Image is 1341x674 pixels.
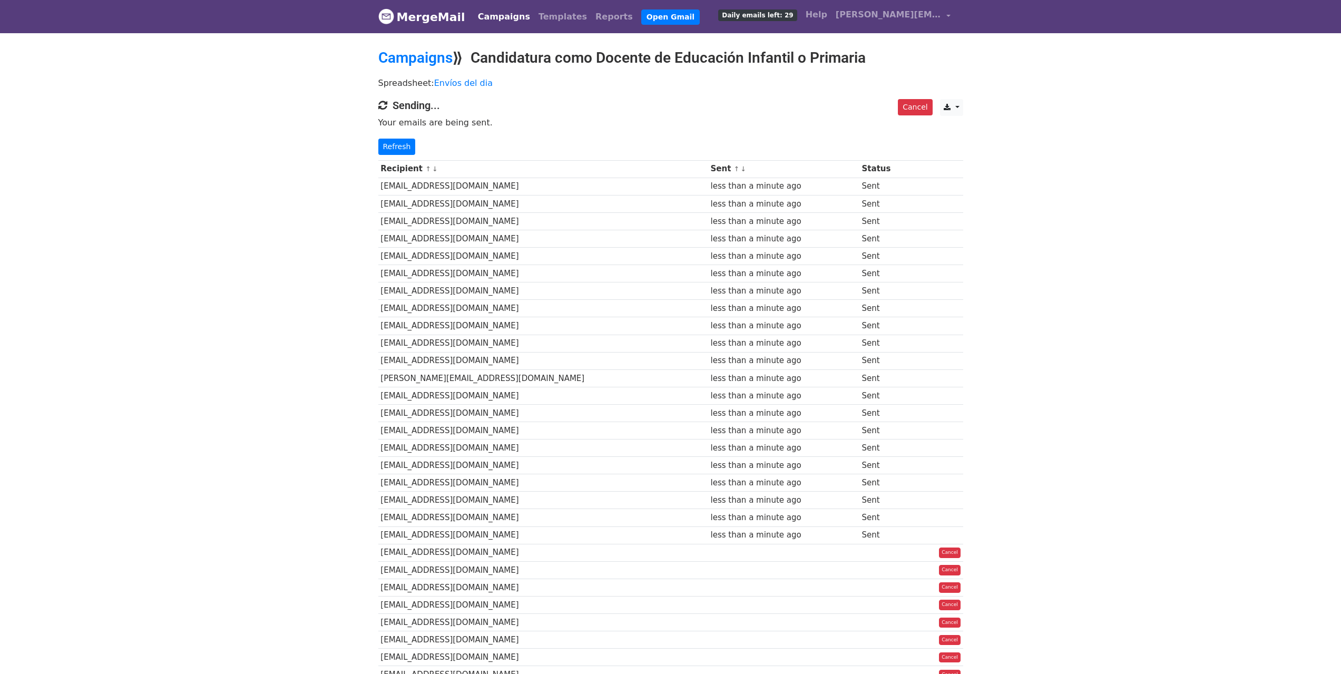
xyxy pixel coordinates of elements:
[378,335,708,352] td: [EMAIL_ADDRESS][DOMAIN_NAME]
[378,49,963,67] h2: ⟫ Candidatura como Docente de Educación Infantil o Primaria
[859,404,913,422] td: Sent
[378,117,963,128] p: Your emails are being sent.
[939,618,961,628] a: Cancel
[378,596,708,613] td: [EMAIL_ADDRESS][DOMAIN_NAME]
[740,165,746,173] a: ↓
[591,6,637,27] a: Reports
[859,335,913,352] td: Sent
[378,561,708,579] td: [EMAIL_ADDRESS][DOMAIN_NAME]
[378,99,963,112] h4: Sending...
[378,317,708,335] td: [EMAIL_ADDRESS][DOMAIN_NAME]
[859,282,913,300] td: Sent
[434,78,493,88] a: Envíos del dia
[710,250,856,262] div: less than a minute ago
[710,337,856,349] div: less than a minute ago
[859,265,913,282] td: Sent
[378,579,708,596] td: [EMAIL_ADDRESS][DOMAIN_NAME]
[710,477,856,489] div: less than a minute ago
[708,160,859,178] th: Sent
[378,6,465,28] a: MergeMail
[378,544,708,561] td: [EMAIL_ADDRESS][DOMAIN_NAME]
[378,77,963,89] p: Spreadsheet:
[859,195,913,212] td: Sent
[378,369,708,387] td: [PERSON_NAME][EMAIL_ADDRESS][DOMAIN_NAME]
[378,649,708,666] td: [EMAIL_ADDRESS][DOMAIN_NAME]
[710,302,856,315] div: less than a minute ago
[378,195,708,212] td: [EMAIL_ADDRESS][DOMAIN_NAME]
[378,457,708,474] td: [EMAIL_ADDRESS][DOMAIN_NAME]
[718,9,797,21] span: Daily emails left: 29
[710,442,856,454] div: less than a minute ago
[859,474,913,492] td: Sent
[378,49,453,66] a: Campaigns
[378,404,708,422] td: [EMAIL_ADDRESS][DOMAIN_NAME]
[378,526,708,544] td: [EMAIL_ADDRESS][DOMAIN_NAME]
[378,230,708,247] td: [EMAIL_ADDRESS][DOMAIN_NAME]
[378,8,394,24] img: MergeMail logo
[859,212,913,230] td: Sent
[859,352,913,369] td: Sent
[641,9,700,25] a: Open Gmail
[378,300,708,317] td: [EMAIL_ADDRESS][DOMAIN_NAME]
[710,180,856,192] div: less than a minute ago
[710,285,856,297] div: less than a minute ago
[710,355,856,367] div: less than a minute ago
[432,165,438,173] a: ↓
[378,387,708,404] td: [EMAIL_ADDRESS][DOMAIN_NAME]
[939,565,961,575] a: Cancel
[378,139,416,155] a: Refresh
[859,422,913,439] td: Sent
[378,265,708,282] td: [EMAIL_ADDRESS][DOMAIN_NAME]
[859,230,913,247] td: Sent
[710,268,856,280] div: less than a minute ago
[378,509,708,526] td: [EMAIL_ADDRESS][DOMAIN_NAME]
[939,548,961,558] a: Cancel
[859,526,913,544] td: Sent
[859,300,913,317] td: Sent
[378,422,708,439] td: [EMAIL_ADDRESS][DOMAIN_NAME]
[710,425,856,437] div: less than a minute ago
[859,317,913,335] td: Sent
[710,390,856,402] div: less than a minute ago
[939,600,961,610] a: Cancel
[474,6,534,27] a: Campaigns
[898,99,932,115] a: Cancel
[378,282,708,300] td: [EMAIL_ADDRESS][DOMAIN_NAME]
[710,320,856,332] div: less than a minute ago
[939,635,961,646] a: Cancel
[859,492,913,509] td: Sent
[734,165,740,173] a: ↑
[378,160,708,178] th: Recipient
[831,4,955,29] a: [PERSON_NAME][EMAIL_ADDRESS][PERSON_NAME][DOMAIN_NAME]
[710,198,856,210] div: less than a minute ago
[859,178,913,195] td: Sent
[378,614,708,631] td: [EMAIL_ADDRESS][DOMAIN_NAME]
[378,178,708,195] td: [EMAIL_ADDRESS][DOMAIN_NAME]
[714,4,801,25] a: Daily emails left: 29
[378,474,708,492] td: [EMAIL_ADDRESS][DOMAIN_NAME]
[859,509,913,526] td: Sent
[801,4,831,25] a: Help
[710,233,856,245] div: less than a minute ago
[710,216,856,228] div: less than a minute ago
[710,529,856,541] div: less than a minute ago
[425,165,431,173] a: ↑
[378,212,708,230] td: [EMAIL_ADDRESS][DOMAIN_NAME]
[939,652,961,663] a: Cancel
[710,512,856,524] div: less than a minute ago
[710,407,856,419] div: less than a minute ago
[859,160,913,178] th: Status
[859,439,913,457] td: Sent
[836,8,941,21] span: [PERSON_NAME][EMAIL_ADDRESS][PERSON_NAME][DOMAIN_NAME]
[378,439,708,457] td: [EMAIL_ADDRESS][DOMAIN_NAME]
[859,457,913,474] td: Sent
[710,460,856,472] div: less than a minute ago
[859,248,913,265] td: Sent
[534,6,591,27] a: Templates
[378,631,708,649] td: [EMAIL_ADDRESS][DOMAIN_NAME]
[378,492,708,509] td: [EMAIL_ADDRESS][DOMAIN_NAME]
[939,582,961,593] a: Cancel
[710,373,856,385] div: less than a minute ago
[378,248,708,265] td: [EMAIL_ADDRESS][DOMAIN_NAME]
[378,352,708,369] td: [EMAIL_ADDRESS][DOMAIN_NAME]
